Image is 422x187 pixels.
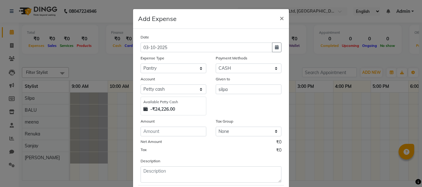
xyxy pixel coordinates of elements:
span: ₹0 [276,139,281,147]
input: Amount [141,127,206,136]
span: ₹0 [276,147,281,155]
label: Tax [141,147,147,153]
label: Payment Methods [216,55,247,61]
label: Expense Type [141,55,164,61]
label: Tax Group [216,119,233,124]
button: Close [275,9,289,27]
iframe: chat widget [396,162,416,181]
div: Available Petty Cash [143,99,203,105]
label: Net Amount [141,139,162,144]
label: Amount [141,119,155,124]
label: Given to [216,76,230,82]
label: Account [141,76,155,82]
label: Date [141,34,149,40]
h5: Add Expense [138,14,177,23]
label: Description [141,158,160,164]
span: × [280,13,284,23]
strong: -₹24,226.00 [150,106,175,113]
input: Given to [216,84,281,94]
